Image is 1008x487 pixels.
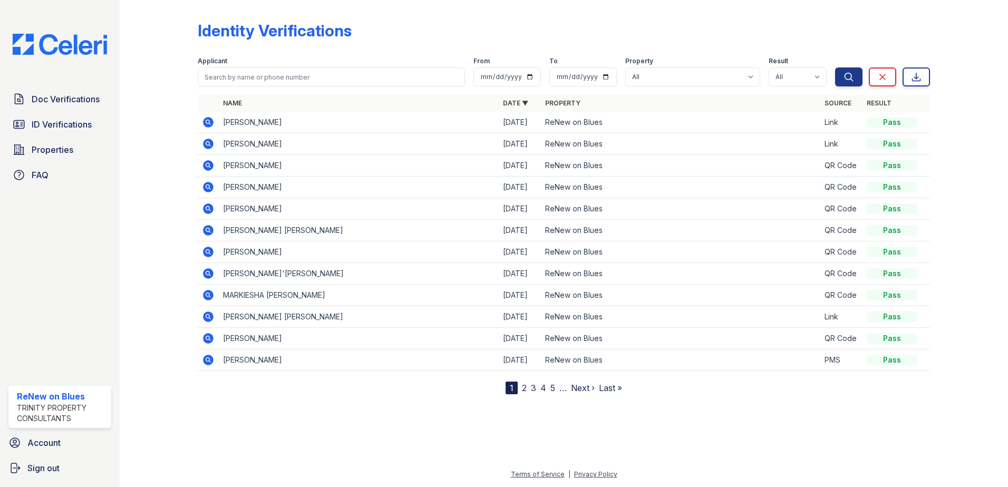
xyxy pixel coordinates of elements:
[32,143,73,156] span: Properties
[499,285,541,306] td: [DATE]
[820,349,862,371] td: PMS
[867,160,917,171] div: Pass
[541,241,821,263] td: ReNew on Blues
[541,285,821,306] td: ReNew on Blues
[545,99,580,107] a: Property
[219,220,499,241] td: [PERSON_NAME] [PERSON_NAME]
[219,198,499,220] td: [PERSON_NAME]
[499,133,541,155] td: [DATE]
[503,99,528,107] a: Date ▼
[820,133,862,155] td: Link
[531,383,536,393] a: 3
[499,177,541,198] td: [DATE]
[198,57,227,65] label: Applicant
[8,139,111,160] a: Properties
[867,268,917,279] div: Pass
[825,99,851,107] a: Source
[219,306,499,328] td: [PERSON_NAME] [PERSON_NAME]
[219,328,499,349] td: [PERSON_NAME]
[198,67,465,86] input: Search by name or phone number
[32,93,100,105] span: Doc Verifications
[867,247,917,257] div: Pass
[541,220,821,241] td: ReNew on Blues
[506,382,518,394] div: 1
[223,99,242,107] a: Name
[550,383,555,393] a: 5
[820,112,862,133] td: Link
[820,306,862,328] td: Link
[867,311,917,322] div: Pass
[559,382,567,394] span: …
[867,203,917,214] div: Pass
[219,112,499,133] td: [PERSON_NAME]
[867,117,917,128] div: Pass
[820,177,862,198] td: QR Code
[27,436,61,449] span: Account
[867,182,917,192] div: Pass
[499,198,541,220] td: [DATE]
[499,306,541,328] td: [DATE]
[219,349,499,371] td: [PERSON_NAME]
[27,462,60,474] span: Sign out
[541,263,821,285] td: ReNew on Blues
[625,57,653,65] label: Property
[867,333,917,344] div: Pass
[820,241,862,263] td: QR Code
[571,383,595,393] a: Next ›
[198,21,352,40] div: Identity Verifications
[541,306,821,328] td: ReNew on Blues
[820,155,862,177] td: QR Code
[499,220,541,241] td: [DATE]
[219,155,499,177] td: [PERSON_NAME]
[32,169,49,181] span: FAQ
[4,432,115,453] a: Account
[867,99,891,107] a: Result
[219,263,499,285] td: [PERSON_NAME]'[PERSON_NAME]
[820,263,862,285] td: QR Code
[17,403,107,424] div: Trinity Property Consultants
[541,112,821,133] td: ReNew on Blues
[219,177,499,198] td: [PERSON_NAME]
[867,225,917,236] div: Pass
[4,34,115,55] img: CE_Logo_Blue-a8612792a0a2168367f1c8372b55b34899dd931a85d93a1a3d3e32e68fde9ad4.png
[820,198,862,220] td: QR Code
[219,241,499,263] td: [PERSON_NAME]
[541,328,821,349] td: ReNew on Blues
[522,383,527,393] a: 2
[219,285,499,306] td: MARKIESHA [PERSON_NAME]
[32,118,92,131] span: ID Verifications
[499,155,541,177] td: [DATE]
[499,241,541,263] td: [DATE]
[867,290,917,300] div: Pass
[820,220,862,241] td: QR Code
[540,383,546,393] a: 4
[541,198,821,220] td: ReNew on Blues
[541,177,821,198] td: ReNew on Blues
[568,470,570,478] div: |
[8,89,111,110] a: Doc Verifications
[820,285,862,306] td: QR Code
[473,57,490,65] label: From
[574,470,617,478] a: Privacy Policy
[499,112,541,133] td: [DATE]
[867,355,917,365] div: Pass
[499,349,541,371] td: [DATE]
[4,457,115,479] a: Sign out
[867,139,917,149] div: Pass
[8,164,111,186] a: FAQ
[17,390,107,403] div: ReNew on Blues
[820,328,862,349] td: QR Code
[511,470,565,478] a: Terms of Service
[499,328,541,349] td: [DATE]
[219,133,499,155] td: [PERSON_NAME]
[8,114,111,135] a: ID Verifications
[769,57,788,65] label: Result
[599,383,622,393] a: Last »
[541,155,821,177] td: ReNew on Blues
[549,57,558,65] label: To
[541,349,821,371] td: ReNew on Blues
[541,133,821,155] td: ReNew on Blues
[499,263,541,285] td: [DATE]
